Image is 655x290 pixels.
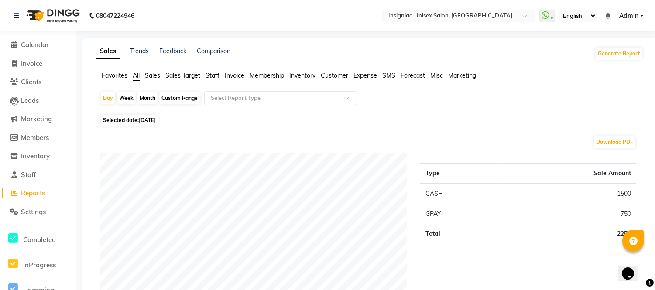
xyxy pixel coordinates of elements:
span: Settings [21,208,46,216]
span: Favorites [102,72,127,79]
span: Calendar [21,41,49,49]
span: Invoice [225,72,244,79]
span: Misc [430,72,443,79]
span: All [133,72,140,79]
span: Staff [21,171,36,179]
span: Marketing [448,72,476,79]
span: Customer [321,72,348,79]
div: Custom Range [159,92,200,104]
a: Feedback [159,47,186,55]
a: Clients [2,77,74,87]
td: CASH [420,184,500,204]
span: Staff [206,72,219,79]
span: Selected date: [101,115,158,126]
span: Admin [619,11,638,20]
a: Sales [96,44,120,59]
span: Members [21,133,49,142]
span: Invoice [21,59,42,68]
a: Settings [2,207,74,217]
span: Inventory [289,72,315,79]
iframe: chat widget [618,255,646,281]
button: Generate Report [596,48,642,60]
span: Sales [145,72,160,79]
td: 750 [500,204,636,224]
div: Month [137,92,158,104]
span: Membership [250,72,284,79]
th: Type [420,164,500,184]
button: Download PDF [594,136,635,148]
a: Staff [2,170,74,180]
span: [DATE] [139,117,156,123]
span: Marketing [21,115,52,123]
span: Expense [353,72,377,79]
td: Total [420,224,500,244]
div: Day [101,92,115,104]
td: 2250 [500,224,636,244]
th: Sale Amount [500,164,636,184]
a: Calendar [2,40,74,50]
span: InProgress [23,261,56,269]
span: SMS [382,72,395,79]
span: Reports [21,189,45,197]
a: Trends [130,47,149,55]
a: Leads [2,96,74,106]
a: Marketing [2,114,74,124]
span: Inventory [21,152,50,160]
td: GPAY [420,204,500,224]
a: Members [2,133,74,143]
span: Leads [21,96,39,105]
img: logo [22,3,82,28]
a: Reports [2,188,74,198]
a: Inventory [2,151,74,161]
b: 08047224946 [96,3,134,28]
span: Sales Target [165,72,200,79]
span: Completed [23,235,56,244]
div: Week [117,92,136,104]
td: 1500 [500,184,636,204]
a: Invoice [2,59,74,69]
a: Comparison [197,47,230,55]
span: Forecast [401,72,425,79]
span: Clients [21,78,41,86]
